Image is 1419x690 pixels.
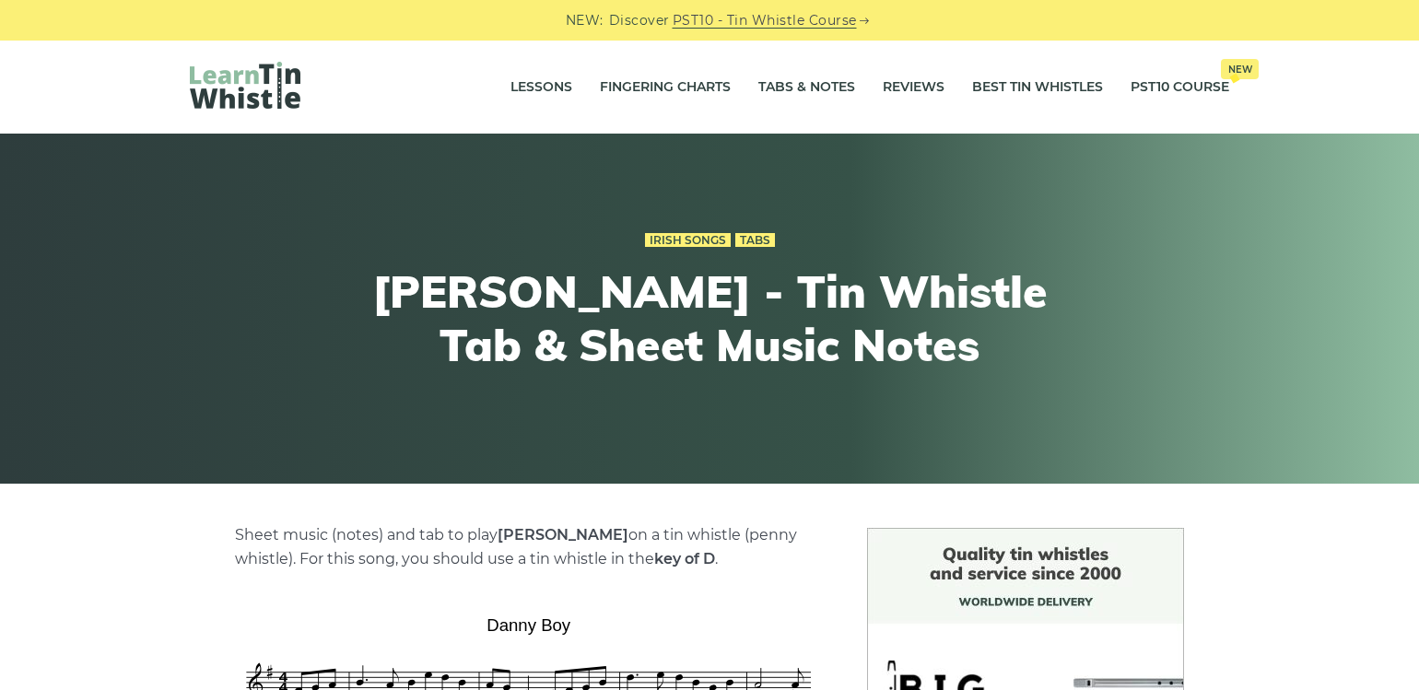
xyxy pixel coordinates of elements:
strong: key of D [654,550,715,567]
img: LearnTinWhistle.com [190,62,300,109]
a: Tabs & Notes [758,64,855,111]
a: Fingering Charts [600,64,731,111]
a: PST10 CourseNew [1131,64,1229,111]
a: Best Tin Whistles [972,64,1103,111]
a: Lessons [510,64,572,111]
span: New [1221,59,1259,79]
a: Irish Songs [645,233,731,248]
strong: [PERSON_NAME] [498,526,628,544]
a: Reviews [883,64,944,111]
h1: [PERSON_NAME] - Tin Whistle Tab & Sheet Music Notes [370,265,1049,371]
a: Tabs [735,233,775,248]
p: Sheet music (notes) and tab to play on a tin whistle (penny whistle). For this song, you should u... [235,523,823,571]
